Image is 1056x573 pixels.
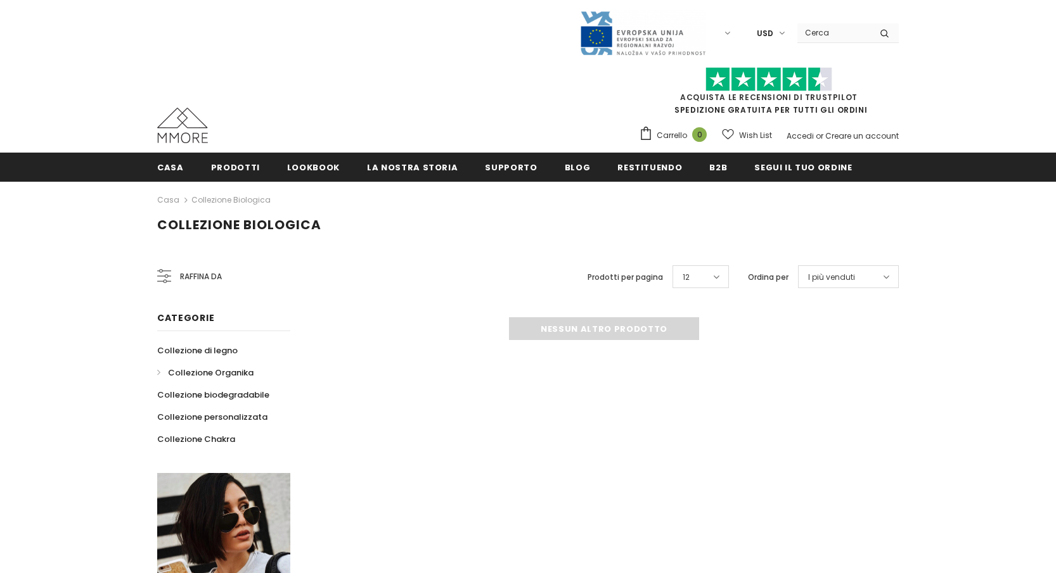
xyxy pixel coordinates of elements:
span: 0 [692,127,707,142]
a: supporto [485,153,537,181]
a: Javni Razpis [579,27,706,38]
a: Collezione di legno [157,339,238,362]
span: Wish List [739,129,772,142]
a: Lookbook [287,153,340,181]
span: 12 [683,271,690,284]
a: Segui il tuo ordine [754,153,852,181]
span: supporto [485,161,537,173]
img: Fidati di Pilot Stars [705,67,832,92]
a: B2B [709,153,727,181]
span: Segui il tuo ordine [754,161,852,173]
a: Collezione Organika [157,362,254,384]
span: B2B [709,161,727,173]
a: Prodotti [211,153,260,181]
a: Creare un account [825,130,899,141]
span: Collezione biodegradabile [157,389,269,401]
span: Casa [157,161,184,173]
a: Casa [157,192,179,208]
a: La nostra storia [367,153,458,181]
span: Collezione di legno [157,344,238,356]
span: Categorie [157,312,214,324]
span: Collezione Chakra [157,433,235,445]
span: I più venduti [808,271,855,284]
a: Wish List [722,124,772,146]
a: Collezione biodegradabile [157,384,269,406]
span: Blog [565,161,591,173]
span: USD [757,27,773,40]
a: Acquista le recensioni di TrustPilot [680,92,858,103]
span: SPEDIZIONE GRATUITA PER TUTTI GLI ORDINI [639,73,899,115]
a: Collezione Chakra [157,428,235,450]
span: Raffina da [180,270,222,284]
span: Prodotti [211,161,260,173]
input: Search Site [797,23,870,42]
span: or [816,130,823,141]
a: Carrello 0 [639,126,713,145]
span: La nostra storia [367,161,458,173]
img: Javni Razpis [579,10,706,56]
a: Collezione biologica [191,194,271,205]
a: Casa [157,153,184,181]
label: Ordina per [748,271,789,284]
img: Casi MMORE [157,108,208,143]
span: Restituendo [617,161,682,173]
a: Collezione personalizzata [157,406,267,428]
span: Collezione biologica [157,216,321,234]
span: Carrello [657,129,687,142]
span: Lookbook [287,161,340,173]
span: Collezione personalizzata [157,411,267,423]
a: Restituendo [617,153,682,181]
a: Blog [565,153,591,181]
a: Accedi [787,130,814,141]
label: Prodotti per pagina [588,271,663,284]
span: Collezione Organika [168,367,254,379]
